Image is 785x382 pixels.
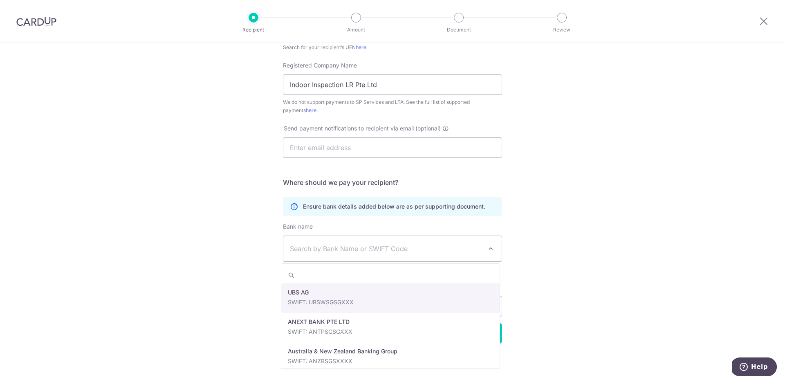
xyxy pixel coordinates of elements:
[303,202,485,211] p: Ensure bank details added below are as per supporting document.
[16,16,56,26] img: CardUp
[532,26,592,34] p: Review
[283,98,502,115] div: We do not support payments to SP Services and LTA. See the full list of supported payments .
[288,298,493,306] p: SWIFT: UBSWSGSGXXX
[306,107,316,113] a: here
[283,222,313,231] label: Bank name
[19,6,36,13] span: Help
[290,244,482,254] span: Search by Bank Name or SWIFT Code
[283,62,357,69] span: Registered Company Name
[284,124,441,133] span: Send payment notifications to recipient via email (optional)
[288,328,493,336] p: SWIFT: ANTPSGSGXXX
[283,178,502,187] h5: Where should we pay your recipient?
[288,347,493,355] p: Australia & New Zealand Banking Group
[288,357,493,365] p: SWIFT: ANZBSGSXXXX
[732,357,777,378] iframe: Opens a widget where you can find more information
[288,288,493,297] p: UBS AG
[356,44,366,50] a: here
[223,26,284,34] p: Recipient
[288,318,493,326] p: ANEXT BANK PTE LTD
[428,26,489,34] p: Document
[283,137,502,158] input: Enter email address
[326,26,386,34] p: Amount
[283,43,502,52] div: Search for your recipient’s UEN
